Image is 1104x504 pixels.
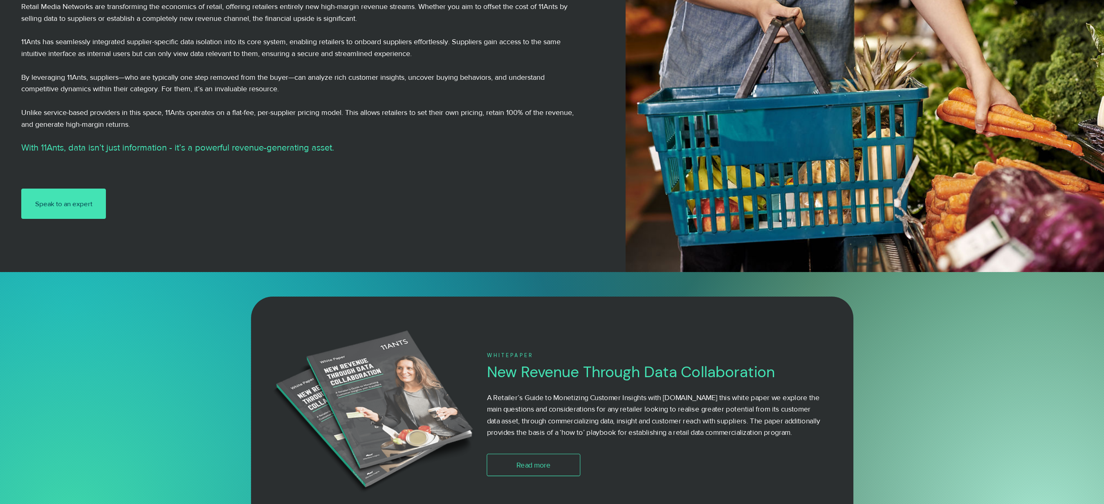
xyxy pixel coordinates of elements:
span: 11Ants has seamlessly integrated supplier-specific data isolation into its core system, enabling ... [21,38,561,58]
span: Unlike service-based providers in this space, 11Ants operates on a flat-fee, per-supplier pricing... [21,108,574,128]
a: Read more [487,454,580,477]
span: With 11Ants, data isn’t just information - it’s a powerful revenue-generating asset. [21,143,334,152]
a: Speak to an expert [21,189,106,219]
span: Retail Media Networks are transforming the economics of retail, offering retailers entirely new h... [21,2,568,22]
span: Speak to an expert [35,199,92,209]
h3: WHITEPAPER [487,352,777,359]
h3: New Revenue Through Data Collaboration [487,362,822,382]
p: A Retailer’s Guide to Monetizing Customer Insights with [DOMAIN_NAME] this white paper we explore... [487,391,822,438]
span: By leveraging 11Ants, suppliers—who are typically one step removed from the buyer—can analyze ric... [21,73,545,93]
span: Read more [516,460,551,470]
